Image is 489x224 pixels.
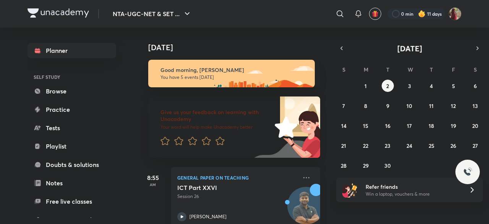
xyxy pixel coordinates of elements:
[473,102,478,110] abbr: September 13, 2025
[28,70,116,83] h6: SELF STUDY
[386,66,389,73] abbr: Tuesday
[474,82,477,90] abbr: September 6, 2025
[469,139,481,152] button: September 27, 2025
[338,159,350,172] button: September 28, 2025
[342,66,345,73] abbr: Sunday
[406,142,412,149] abbr: September 24, 2025
[403,139,416,152] button: September 24, 2025
[366,183,460,191] h6: Refer friends
[472,122,478,129] abbr: September 20, 2025
[382,119,394,132] button: September 16, 2025
[452,82,455,90] abbr: September 5, 2025
[452,66,455,73] abbr: Friday
[366,191,460,198] p: Win a laptop, vouchers & more
[138,182,168,187] p: AM
[429,142,434,149] abbr: September 25, 2025
[469,119,481,132] button: September 20, 2025
[451,122,456,129] abbr: September 19, 2025
[430,82,433,90] abbr: September 4, 2025
[28,157,116,172] a: Doubts & solutions
[148,43,328,52] h4: [DATE]
[341,162,347,169] abbr: September 28, 2025
[189,213,227,220] p: [PERSON_NAME]
[148,60,315,87] img: morning
[28,8,89,18] img: Company Logo
[385,122,390,129] abbr: September 16, 2025
[28,43,116,58] a: Planner
[384,162,391,169] abbr: September 30, 2025
[403,119,416,132] button: September 17, 2025
[473,142,478,149] abbr: September 27, 2025
[338,119,350,132] button: September 14, 2025
[342,102,345,110] abbr: September 7, 2025
[160,74,308,80] p: You have 5 events [DATE]
[28,194,116,209] a: Free live classes
[359,80,372,92] button: September 1, 2025
[450,142,456,149] abbr: September 26, 2025
[28,8,89,20] a: Company Logo
[382,80,394,92] button: September 2, 2025
[469,100,481,112] button: September 13, 2025
[364,66,368,73] abbr: Monday
[338,100,350,112] button: September 7, 2025
[28,83,116,99] a: Browse
[160,67,308,74] h6: Good morning, [PERSON_NAME]
[418,10,426,18] img: streak
[160,109,272,123] h6: Give us your feedback on learning with Unacademy
[363,142,368,149] abbr: September 22, 2025
[363,162,369,169] abbr: September 29, 2025
[364,82,367,90] abbr: September 1, 2025
[108,6,196,21] button: NTA-UGC-NET & SET ...
[338,139,350,152] button: September 21, 2025
[369,8,381,20] button: avatar
[449,7,461,20] img: Srishti Sharma
[447,100,460,112] button: September 12, 2025
[408,82,411,90] abbr: September 3, 2025
[28,102,116,117] a: Practice
[28,175,116,191] a: Notes
[407,122,412,129] abbr: September 17, 2025
[363,122,368,129] abbr: September 15, 2025
[385,142,390,149] abbr: September 23, 2025
[347,43,472,54] button: [DATE]
[451,102,456,110] abbr: September 12, 2025
[341,142,346,149] abbr: September 21, 2025
[429,102,434,110] abbr: September 11, 2025
[160,124,272,130] p: Your word will help make Unacademy better
[359,139,372,152] button: September 22, 2025
[425,80,437,92] button: September 4, 2025
[341,122,347,129] abbr: September 14, 2025
[359,119,372,132] button: September 15, 2025
[447,119,460,132] button: September 19, 2025
[382,159,394,172] button: September 30, 2025
[249,96,320,158] img: feedback_image
[359,159,372,172] button: September 29, 2025
[469,80,481,92] button: September 6, 2025
[425,139,437,152] button: September 25, 2025
[408,66,413,73] abbr: Wednesday
[28,120,116,136] a: Tests
[430,66,433,73] abbr: Thursday
[382,139,394,152] button: September 23, 2025
[429,122,434,129] abbr: September 18, 2025
[474,66,477,73] abbr: Saturday
[406,102,412,110] abbr: September 10, 2025
[386,82,389,90] abbr: September 2, 2025
[364,102,367,110] abbr: September 8, 2025
[177,173,297,182] p: General Paper on Teaching
[397,43,422,54] span: [DATE]
[382,100,394,112] button: September 9, 2025
[386,102,389,110] abbr: September 9, 2025
[177,193,297,200] p: Session 26
[177,184,272,191] h5: ICT Part XXVI
[463,167,472,177] img: ttu
[28,139,116,154] a: Playlist
[425,100,437,112] button: September 11, 2025
[403,80,416,92] button: September 3, 2025
[138,173,168,182] h5: 8:55
[425,119,437,132] button: September 18, 2025
[359,100,372,112] button: September 8, 2025
[403,100,416,112] button: September 10, 2025
[372,10,379,17] img: avatar
[447,80,460,92] button: September 5, 2025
